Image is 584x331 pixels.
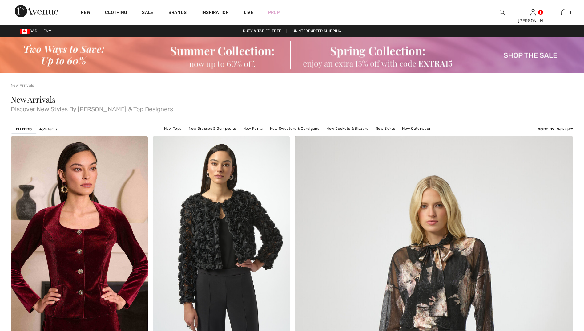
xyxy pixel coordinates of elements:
[244,9,253,16] a: Live
[186,125,239,133] a: New Dresses & Jumpsuits
[240,125,266,133] a: New Pants
[268,9,280,16] a: Prom
[20,29,40,33] span: CAD
[43,29,51,33] span: EN
[142,10,153,16] a: Sale
[549,9,579,16] a: 1
[11,104,573,112] span: Discover New Styles By [PERSON_NAME] & Top Designers
[105,10,127,16] a: Clothing
[538,126,573,132] div: : Newest
[518,18,548,24] div: [PERSON_NAME]
[570,10,571,15] span: 1
[538,127,554,131] strong: Sort By
[530,9,536,15] a: Sign In
[399,125,434,133] a: New Outerwear
[168,10,187,16] a: Brands
[201,10,229,16] span: Inspiration
[323,125,371,133] a: New Jackets & Blazers
[15,5,58,17] img: 1ère Avenue
[81,10,90,16] a: New
[530,9,536,16] img: My Info
[39,126,57,132] span: 431 items
[20,29,30,34] img: Canadian Dollar
[11,83,34,88] a: New Arrivals
[16,126,32,132] strong: Filters
[11,94,55,105] span: New Arrivals
[267,125,322,133] a: New Sweaters & Cardigans
[161,125,184,133] a: New Tops
[500,9,505,16] img: search the website
[561,9,566,16] img: My Bag
[373,125,398,133] a: New Skirts
[545,285,578,300] iframe: Opens a widget where you can chat to one of our agents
